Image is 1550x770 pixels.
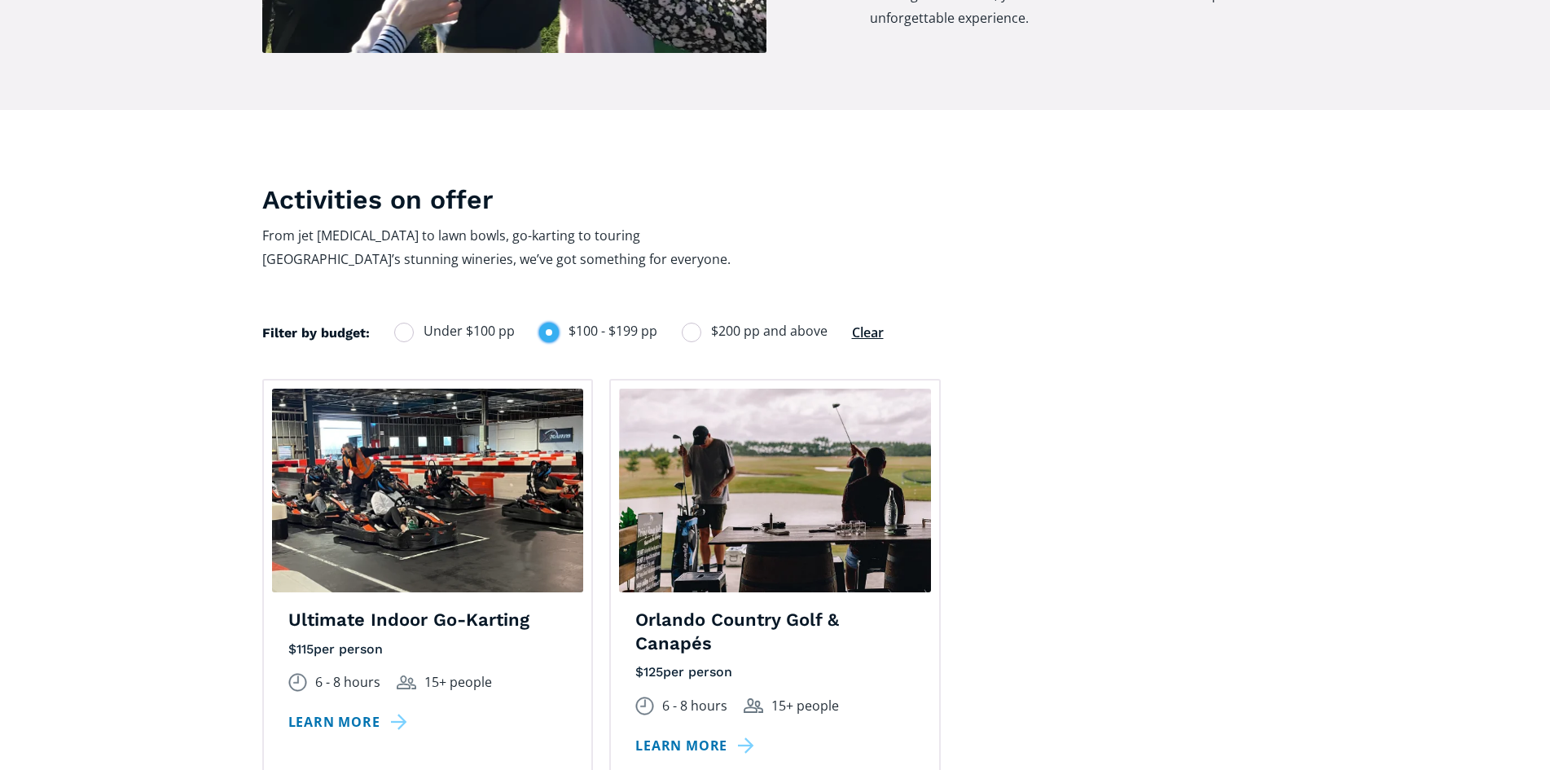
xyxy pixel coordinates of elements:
img: Duration [635,697,654,715]
h4: Orlando Country Golf & Canapés [635,609,915,655]
form: Filters [262,320,884,363]
a: Learn more [635,734,760,758]
div: $ [288,640,296,658]
a: Clear [852,323,884,341]
h3: Activities on offer [262,183,941,216]
div: per person [663,663,732,681]
img: A group of customers are sitting in go karts, preparing for the race to start [272,389,584,592]
p: From jet [MEDICAL_DATA] to lawn bowls, go-karting to touring [GEOGRAPHIC_DATA]’s stunning winerie... [262,224,767,271]
h4: Ultimate Indoor Go-Karting [288,609,568,632]
img: Two customers sitting in front of a driving range in an outdoor bar. [619,389,931,592]
img: Group size [744,698,763,712]
a: Learn more [288,711,413,734]
div: per person [314,640,383,658]
div: 15+ people [424,671,492,694]
div: $ [635,663,643,681]
img: Group size [397,675,416,689]
div: 125 [643,663,663,681]
div: 115 [296,640,314,658]
img: Duration [288,673,307,692]
span: $100 - $199 pp [569,320,657,342]
h4: Filter by budget: [262,324,370,342]
div: 6 - 8 hours [315,671,380,694]
div: 15+ people [771,694,839,718]
div: 6 - 8 hours [662,694,727,718]
span: $200 pp and above [711,320,828,342]
span: Under $100 pp [424,320,515,342]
